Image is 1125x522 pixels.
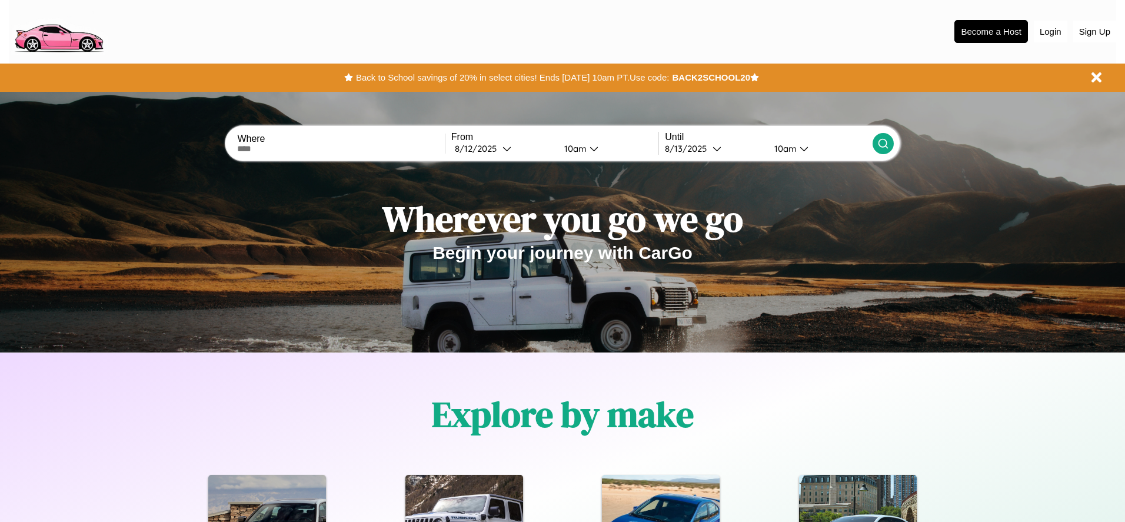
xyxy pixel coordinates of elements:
div: 8 / 13 / 2025 [665,143,713,154]
button: Sign Up [1073,21,1116,42]
div: 8 / 12 / 2025 [455,143,502,154]
img: logo [9,6,108,55]
label: Where [237,134,444,144]
button: Login [1034,21,1067,42]
button: 10am [555,142,658,155]
button: Become a Host [954,20,1028,43]
h1: Explore by make [432,390,694,438]
b: BACK2SCHOOL20 [672,72,750,82]
div: 10am [768,143,800,154]
button: 8/12/2025 [451,142,555,155]
label: From [451,132,658,142]
div: 10am [558,143,590,154]
button: Back to School savings of 20% in select cities! Ends [DATE] 10am PT.Use code: [353,69,672,86]
label: Until [665,132,872,142]
button: 10am [765,142,872,155]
